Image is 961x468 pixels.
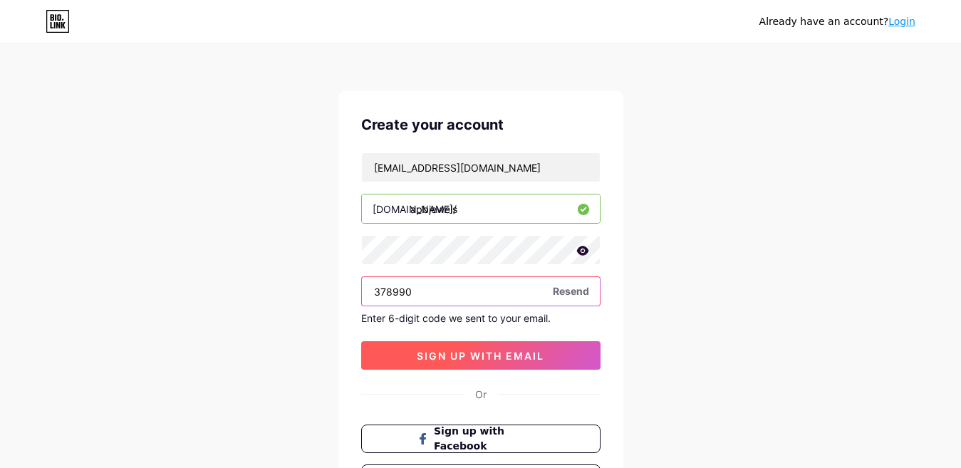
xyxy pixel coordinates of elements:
[417,350,544,362] span: sign up with email
[362,194,600,223] input: username
[361,114,601,135] div: Create your account
[888,16,915,27] a: Login
[553,284,589,298] span: Resend
[361,425,601,453] button: Sign up with Facebook
[759,14,915,29] div: Already have an account?
[361,312,601,324] div: Enter 6-digit code we sent to your email.
[373,202,457,217] div: [DOMAIN_NAME]/
[362,153,600,182] input: Email
[475,387,487,402] div: Or
[361,341,601,370] button: sign up with email
[362,277,600,306] input: Paste login code
[434,424,544,454] span: Sign up with Facebook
